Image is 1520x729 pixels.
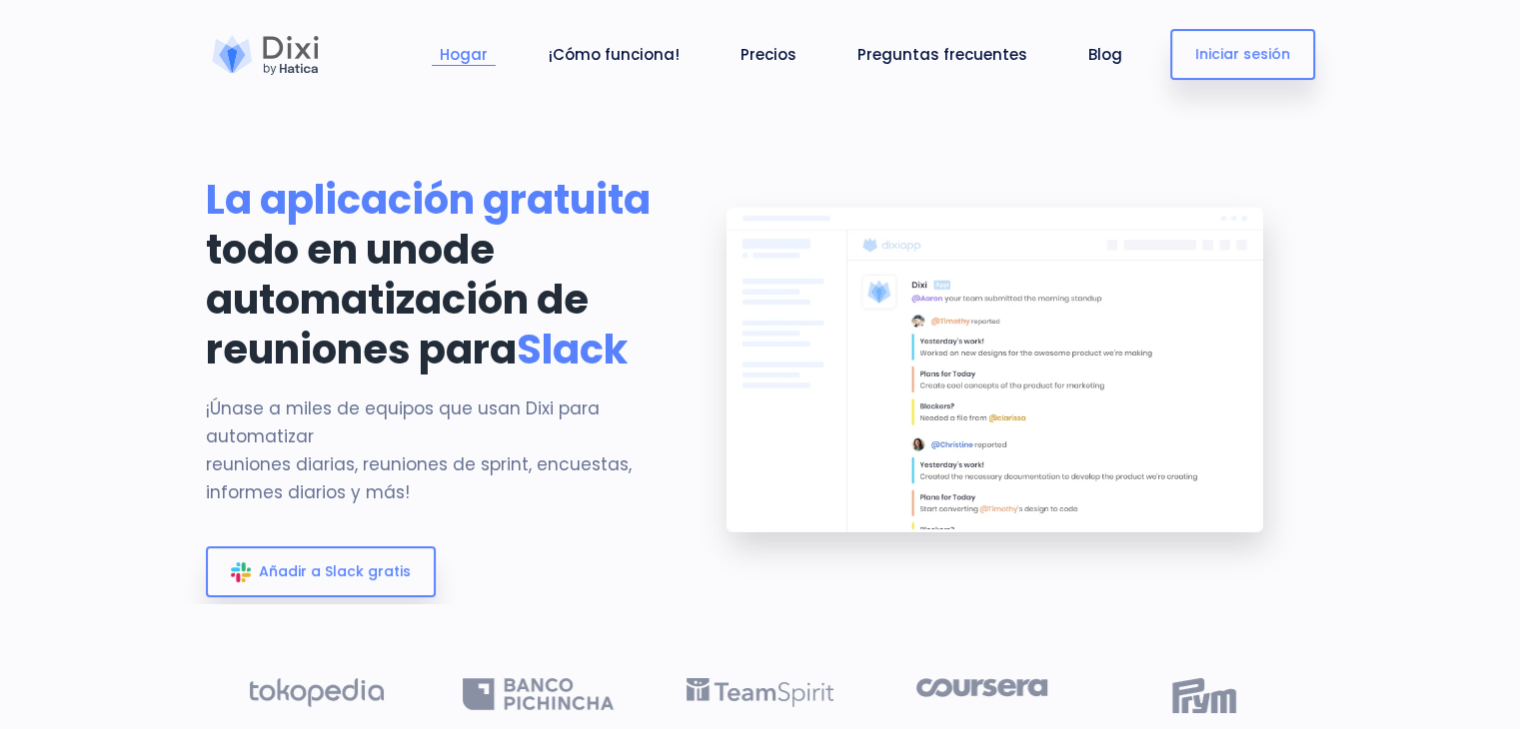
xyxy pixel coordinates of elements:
font: Hogar [440,44,488,65]
font: Slack [517,322,628,377]
img: pancarta de aterrizaje [681,175,1315,597]
font: Precios [741,44,796,65]
a: Preguntas frecuentes [849,43,1035,66]
font: reuniones diarias, reuniones de sprint, encuestas, informes diarios y más! [206,452,632,504]
font: de automatización de reuniones para [206,222,589,377]
a: Iniciar sesión [1170,29,1315,80]
font: Preguntas frecuentes [857,44,1027,65]
a: ¡Cómo funciona! [541,43,688,66]
a: Blog [1080,43,1130,66]
font: todo en uno [206,222,443,278]
font: ¡Únase a miles de equipos que usan Dixi para automatizar [206,396,600,448]
font: Blog [1088,44,1122,65]
img: slack_icon_color.svg [231,562,251,582]
font: Añadir a Slack gratis [259,561,411,581]
a: Hogar [432,43,496,66]
font: ¡Cómo funciona! [549,44,680,65]
a: Precios [733,43,804,66]
font: La aplicación gratuita [206,172,651,228]
a: Añadir a Slack gratis [206,546,436,597]
font: Iniciar sesión [1195,44,1290,64]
